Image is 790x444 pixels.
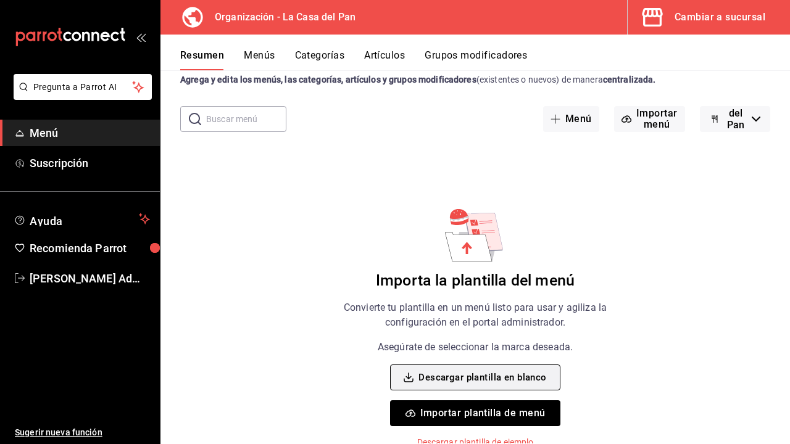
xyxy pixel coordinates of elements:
div: (existentes o nuevos) de manera [180,73,770,86]
button: Importar menú [614,106,685,132]
h3: Organización - La Casa del Pan [205,10,355,25]
span: Menú [30,125,150,141]
button: Menús [244,49,275,70]
button: Resumen [180,49,224,70]
span: Sugerir nueva función [15,426,150,439]
button: Categorías [295,49,345,70]
button: open_drawer_menu [136,32,146,42]
div: Cambiar a sucursal [675,9,765,26]
span: La Casa del Pan - Borrador [725,84,747,154]
button: Artículos [364,49,405,70]
button: Importar plantilla de menú [390,400,560,426]
button: Menú [543,106,599,132]
p: Convierte tu plantilla en un menú listo para usar y agiliza la configuración en el portal adminis... [320,300,631,330]
span: Ayuda [30,212,134,226]
strong: Agrega y edita los menús, las categorías, artículos y grupos modificadores [180,75,476,84]
button: Grupos modificadores [425,49,527,70]
button: Descargar plantilla en blanco [390,364,560,390]
h6: Importa la plantilla del menú [376,271,575,290]
a: Pregunta a Parrot AI [9,89,152,102]
button: La Casa del Pan - Borrador [700,106,770,132]
span: Recomienda Parrot [30,240,150,257]
span: Pregunta a Parrot AI [33,81,133,94]
input: Buscar menú [206,107,286,131]
span: Suscripción [30,155,150,171]
span: [PERSON_NAME] Admin [30,270,150,287]
p: Asegúrate de seleccionar la marca deseada. [378,340,573,355]
div: navigation tabs [180,49,790,70]
button: Pregunta a Parrot AI [14,74,152,100]
strong: centralizada. [603,75,656,84]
